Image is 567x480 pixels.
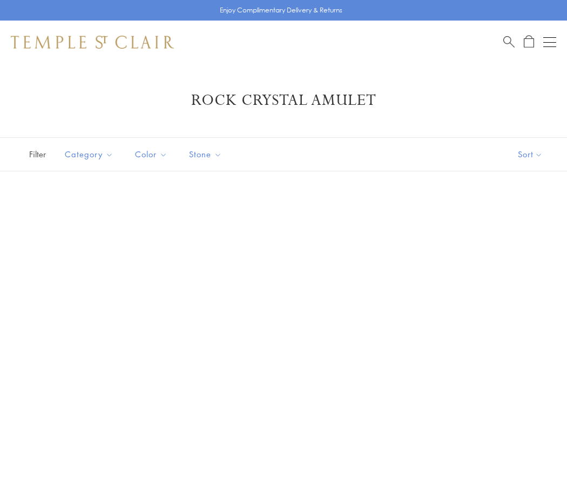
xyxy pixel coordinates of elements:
[127,142,175,166] button: Color
[27,91,540,110] h1: Rock Crystal Amulet
[11,36,174,49] img: Temple St. Clair
[220,5,342,16] p: Enjoy Complimentary Delivery & Returns
[59,148,122,161] span: Category
[503,35,515,49] a: Search
[524,35,534,49] a: Open Shopping Bag
[184,148,230,161] span: Stone
[130,148,175,161] span: Color
[494,138,567,171] button: Show sort by
[181,142,230,166] button: Stone
[543,36,556,49] button: Open navigation
[57,142,122,166] button: Category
